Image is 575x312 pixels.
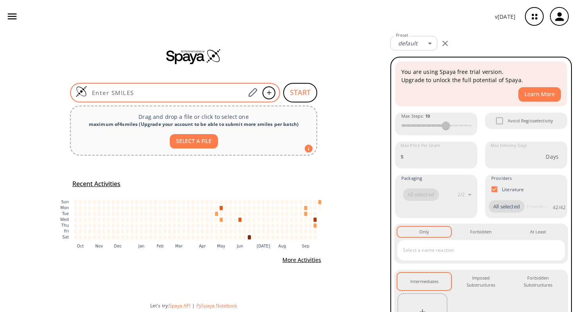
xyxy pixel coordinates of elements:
[419,228,429,235] div: Only
[190,302,196,309] span: |
[511,227,565,237] button: At Least
[491,143,527,149] label: Max Delivery Days
[64,229,69,233] text: Fri
[175,244,183,248] text: Mar
[502,186,524,193] p: Literature
[217,244,225,248] text: May
[401,143,440,149] label: Max Price Per Gram
[257,244,270,248] text: [DATE]
[61,212,69,216] text: Tue
[138,244,145,248] text: Jan
[236,244,243,248] text: Jun
[397,273,451,290] button: Intermediates
[508,117,553,124] span: Avoid Regioselectivity
[196,302,237,309] button: PySpaya Notebook
[553,204,566,211] p: 42 / 42
[302,244,309,248] text: Sep
[425,113,430,119] strong: 10
[489,203,525,211] span: All selected
[199,244,206,248] text: Apr
[401,113,430,120] span: Max Steps :
[87,89,245,97] input: Enter SMILES
[279,244,286,248] text: Aug
[61,223,69,228] text: Thu
[470,228,492,235] div: Forbidden
[401,175,422,182] span: Packaging
[74,200,322,239] g: cell
[62,235,69,239] text: Sat
[283,83,317,102] button: START
[491,175,512,182] span: Providers
[169,302,190,309] button: Spaya API
[72,180,120,188] h5: Recent Activities
[546,152,559,161] p: Days
[75,86,87,97] img: Logo Spaya
[170,134,218,149] button: SELECT A FILE
[401,244,550,256] input: Select a name reaction
[401,152,404,161] p: $
[518,87,561,102] button: Learn More
[458,191,465,198] p: 2 / 2
[114,244,122,248] text: Dec
[166,48,221,64] img: Spaya logo
[77,113,310,121] p: Drag and drop a file or click to select one
[95,244,103,248] text: Nov
[60,200,69,239] g: y-axis tick label
[77,244,84,248] text: Oct
[454,273,508,290] button: Imposed Substructures
[77,121,310,128] div: maximum of 4 smiles ( Upgrade your account to be able to submit more smiles per batch )
[401,68,561,84] p: You are using Spaya free trial version. Upgrade to unlock the full potential of Spaya.
[397,227,451,237] button: Only
[61,200,69,204] text: Sun
[398,39,417,47] em: default
[525,200,549,213] input: Provider name
[460,274,501,289] div: Imposed Substructures
[60,217,69,222] text: Wed
[495,13,516,21] p: v [DATE]
[530,228,546,235] div: At Least
[517,274,559,289] div: Forbidden Substructures
[396,32,408,38] label: Preset
[156,244,164,248] text: Feb
[69,178,124,190] button: Recent Activities
[60,206,69,210] text: Mon
[77,244,310,248] g: x-axis tick label
[150,302,384,309] div: Let's try:
[454,227,508,237] button: Forbidden
[410,278,438,285] div: Intermediates
[279,253,324,267] button: More Activities
[511,273,565,290] button: Forbidden Substructures
[403,191,439,199] span: All selected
